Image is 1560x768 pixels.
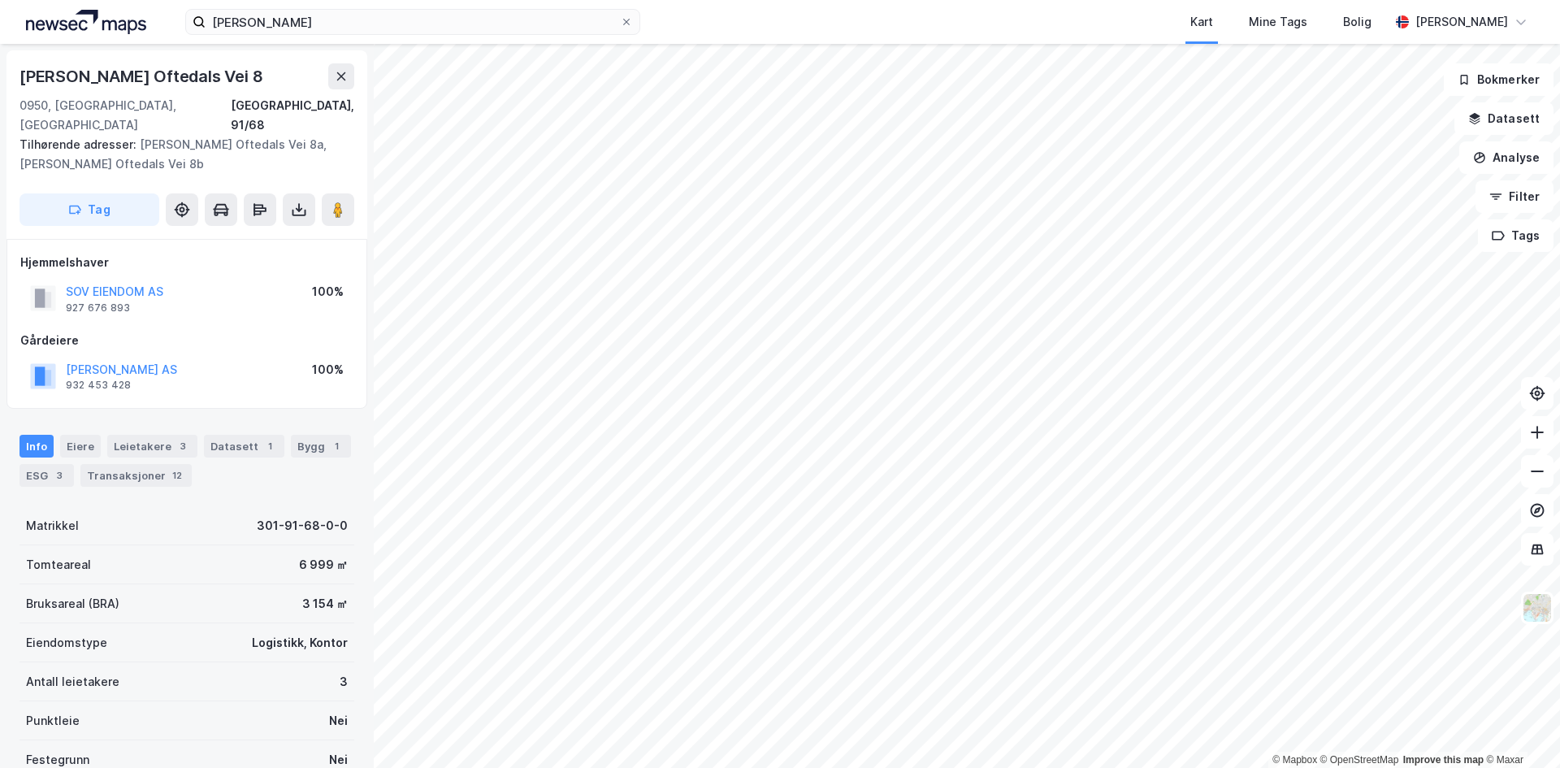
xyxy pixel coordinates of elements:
div: 1 [328,438,344,454]
iframe: Chat Widget [1479,690,1560,768]
div: Tomteareal [26,555,91,575]
button: Datasett [1454,102,1553,135]
div: 0950, [GEOGRAPHIC_DATA], [GEOGRAPHIC_DATA] [19,96,231,135]
div: Leietakere [107,435,197,458]
div: Punktleie [26,711,80,731]
button: Bokmerker [1444,63,1553,96]
div: [GEOGRAPHIC_DATA], 91/68 [231,96,354,135]
button: Filter [1475,180,1553,213]
span: Tilhørende adresser: [19,137,140,151]
div: 6 999 ㎡ [299,555,348,575]
img: Z [1522,592,1553,623]
button: Tag [19,193,159,226]
div: 12 [169,467,185,484]
div: Nei [329,711,348,731]
div: [PERSON_NAME] Oftedals Vei 8 [19,63,266,89]
a: OpenStreetMap [1320,754,1399,766]
input: Søk på adresse, matrikkel, gårdeiere, leietakere eller personer [206,10,620,34]
div: Mine Tags [1249,12,1307,32]
div: Matrikkel [26,516,79,536]
div: 301-91-68-0-0 [257,516,348,536]
div: Bolig [1343,12,1371,32]
div: Bruksareal (BRA) [26,594,119,614]
div: Gårdeiere [20,331,353,350]
div: ESG [19,464,74,487]
img: logo.a4113a55bc3d86da70a041830d287a7e.svg [26,10,146,34]
button: Analyse [1459,141,1553,174]
div: 3 [175,438,191,454]
div: 932 453 428 [66,379,131,392]
div: Info [19,435,54,458]
div: Transaksjoner [80,464,192,487]
a: Mapbox [1272,754,1317,766]
div: 100% [312,282,344,302]
div: 927 676 893 [66,302,130,315]
button: Tags [1478,219,1553,252]
div: Bygg [291,435,351,458]
div: Kontrollprogram for chat [1479,690,1560,768]
div: 3 [51,467,67,484]
a: Improve this map [1403,754,1484,766]
div: Logistikk, Kontor [252,633,348,653]
div: 100% [312,360,344,380]
div: 1 [262,438,278,454]
div: Hjemmelshaver [20,253,353,272]
div: Kart [1190,12,1213,32]
div: Eiendomstype [26,633,107,653]
div: Datasett [204,435,284,458]
div: 3 154 ㎡ [302,594,348,614]
div: [PERSON_NAME] Oftedals Vei 8a, [PERSON_NAME] Oftedals Vei 8b [19,135,341,174]
div: 3 [340,672,348,692]
div: Antall leietakere [26,672,119,692]
div: [PERSON_NAME] [1415,12,1508,32]
div: Eiere [60,435,101,458]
